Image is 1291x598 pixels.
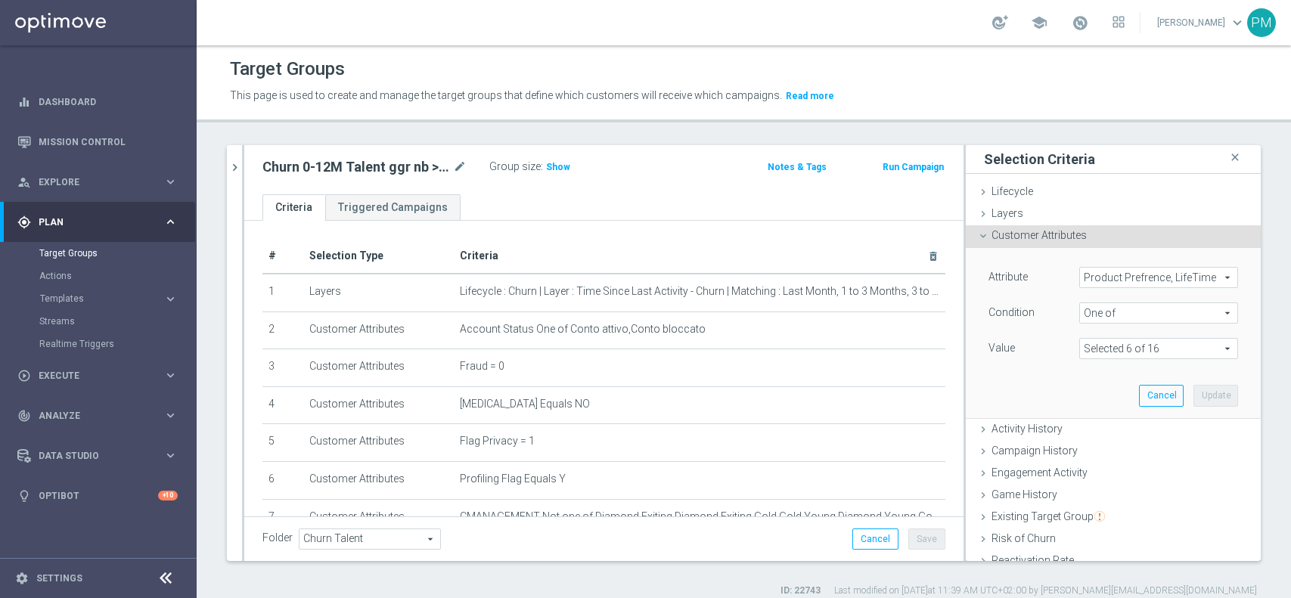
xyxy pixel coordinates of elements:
[992,488,1057,500] span: Game History
[834,584,1257,597] label: Last modified on [DATE] at 11:39 AM UTC+02:00 by [PERSON_NAME][EMAIL_ADDRESS][DOMAIN_NAME]
[262,158,450,176] h2: Churn 0-12M Talent ggr nb > 500 1st Casino lftime
[1139,385,1184,406] button: Cancel
[988,271,1028,283] lable: Attribute
[39,122,178,162] a: Mission Control
[262,531,293,544] label: Folder
[303,461,454,499] td: Customer Attributes
[1031,14,1047,31] span: school
[780,584,821,597] label: ID: 22743
[228,160,242,175] i: chevron_right
[17,136,178,148] button: Mission Control
[303,274,454,311] td: Layers
[39,451,163,460] span: Data Studio
[39,338,157,350] a: Realtime Triggers
[453,158,467,176] i: mode_edit
[460,473,566,485] span: Profiling Flag Equals Y
[262,386,303,424] td: 4
[17,215,31,229] i: gps_fixed
[39,247,157,259] a: Target Groups
[36,574,82,583] a: Settings
[17,450,178,462] button: Data Studio keyboard_arrow_right
[39,310,195,333] div: Streams
[1080,339,1237,358] span: Casino & Quick Casino Multi Skill Quick and 1 more
[17,476,178,516] div: Optibot
[40,294,163,303] div: Templates
[17,175,163,189] div: Explore
[17,175,31,189] i: person_search
[325,194,461,221] a: Triggered Campaigns
[984,150,1095,168] h3: Selection Criteria
[39,293,178,305] button: Templates keyboard_arrow_right
[992,185,1033,197] span: Lifecycle
[17,176,178,188] button: person_search Explore keyboard_arrow_right
[163,292,178,306] i: keyboard_arrow_right
[39,218,163,227] span: Plan
[17,82,178,122] div: Dashboard
[992,510,1105,522] span: Existing Target Group
[230,58,345,80] h1: Target Groups
[546,162,570,172] span: Show
[17,216,178,228] button: gps_fixed Plan keyboard_arrow_right
[262,194,325,221] a: Criteria
[460,510,939,523] span: CMANAGEMENT Not one of Diamond,Exiting Diamond,Exiting Gold,Gold,Young Diamond,Young Gold,Exiting...
[17,122,178,162] div: Mission Control
[303,424,454,462] td: Customer Attributes
[17,369,163,383] div: Execute
[988,341,1015,355] label: Value
[303,239,454,274] th: Selection Type
[1229,14,1246,31] span: keyboard_arrow_down
[17,489,31,503] i: lightbulb
[992,445,1078,457] span: Campaign History
[39,178,163,187] span: Explore
[17,95,31,109] i: equalizer
[17,215,163,229] div: Plan
[460,323,706,336] span: Account Status One of Conto attivo,Conto bloccato
[460,360,504,373] span: Fraud = 0
[15,572,29,585] i: settings
[262,239,303,274] th: #
[262,311,303,349] td: 2
[163,448,178,463] i: keyboard_arrow_right
[992,554,1074,566] span: Reactivation Rate
[39,270,157,282] a: Actions
[992,466,1088,479] span: Engagement Activity
[40,294,148,303] span: Templates
[460,285,939,298] span: Lifecycle : Churn | Layer : Time Since Last Activity - Churn | Matching : Last Month, 1 to 3 Mont...
[784,88,836,104] button: Read more
[17,449,163,463] div: Data Studio
[303,349,454,387] td: Customer Attributes
[881,159,945,175] button: Run Campaign
[39,315,157,327] a: Streams
[927,250,939,262] i: delete_forever
[1193,385,1238,406] button: Update
[852,528,898,550] button: Cancel
[163,368,178,383] i: keyboard_arrow_right
[17,96,178,108] button: equalizer Dashboard
[17,370,178,382] button: play_circle_outline Execute keyboard_arrow_right
[460,249,498,262] span: Criteria
[230,89,782,101] span: This page is used to create and manage the target groups that define which customers will receive...
[1156,11,1247,34] a: [PERSON_NAME]keyboard_arrow_down
[17,490,178,502] button: lightbulb Optibot +10
[39,333,195,355] div: Realtime Triggers
[17,409,31,423] i: track_changes
[163,215,178,229] i: keyboard_arrow_right
[1247,8,1276,37] div: PM
[39,287,195,310] div: Templates
[908,528,945,550] button: Save
[17,410,178,422] button: track_changes Analyze keyboard_arrow_right
[39,371,163,380] span: Execute
[460,398,590,411] span: [MEDICAL_DATA] Equals NO
[992,229,1087,241] span: Customer Attributes
[39,82,178,122] a: Dashboard
[1227,147,1243,168] i: close
[227,145,242,190] button: chevron_right
[39,242,195,265] div: Target Groups
[17,369,31,383] i: play_circle_outline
